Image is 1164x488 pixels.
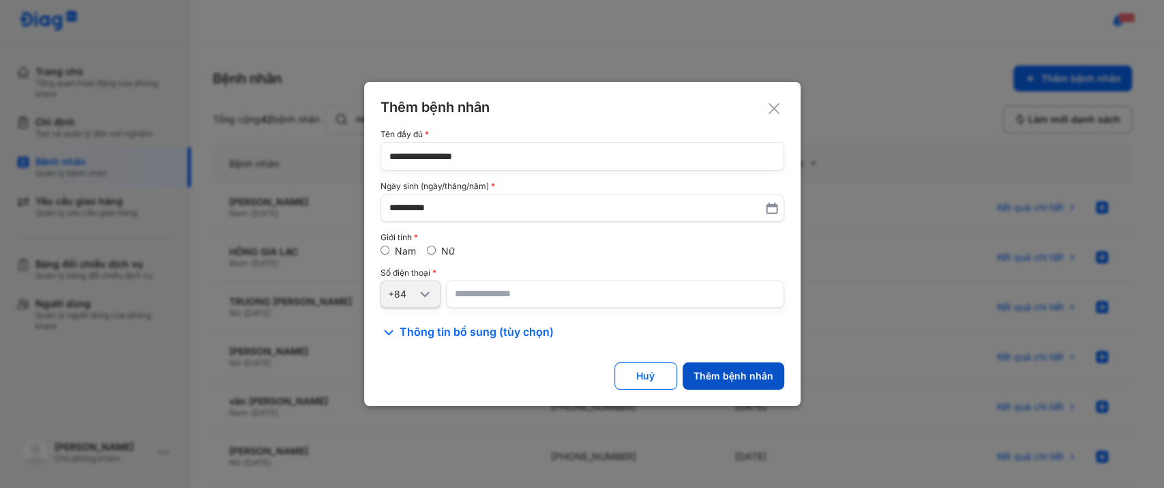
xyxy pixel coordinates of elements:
button: Thêm bệnh nhân [683,362,784,390]
div: Giới tính [380,233,784,242]
div: Thêm bệnh nhân [380,98,784,116]
button: Huỷ [614,362,677,390]
label: Nữ [441,245,455,257]
div: Tên đầy đủ [380,130,784,139]
div: Số điện thoại [380,268,784,278]
div: Thêm bệnh nhân [693,370,773,382]
div: Ngày sinh (ngày/tháng/năm) [380,182,784,191]
span: Thông tin bổ sung (tùy chọn) [400,324,554,341]
label: Nam [395,245,416,257]
div: +84 [388,288,417,300]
